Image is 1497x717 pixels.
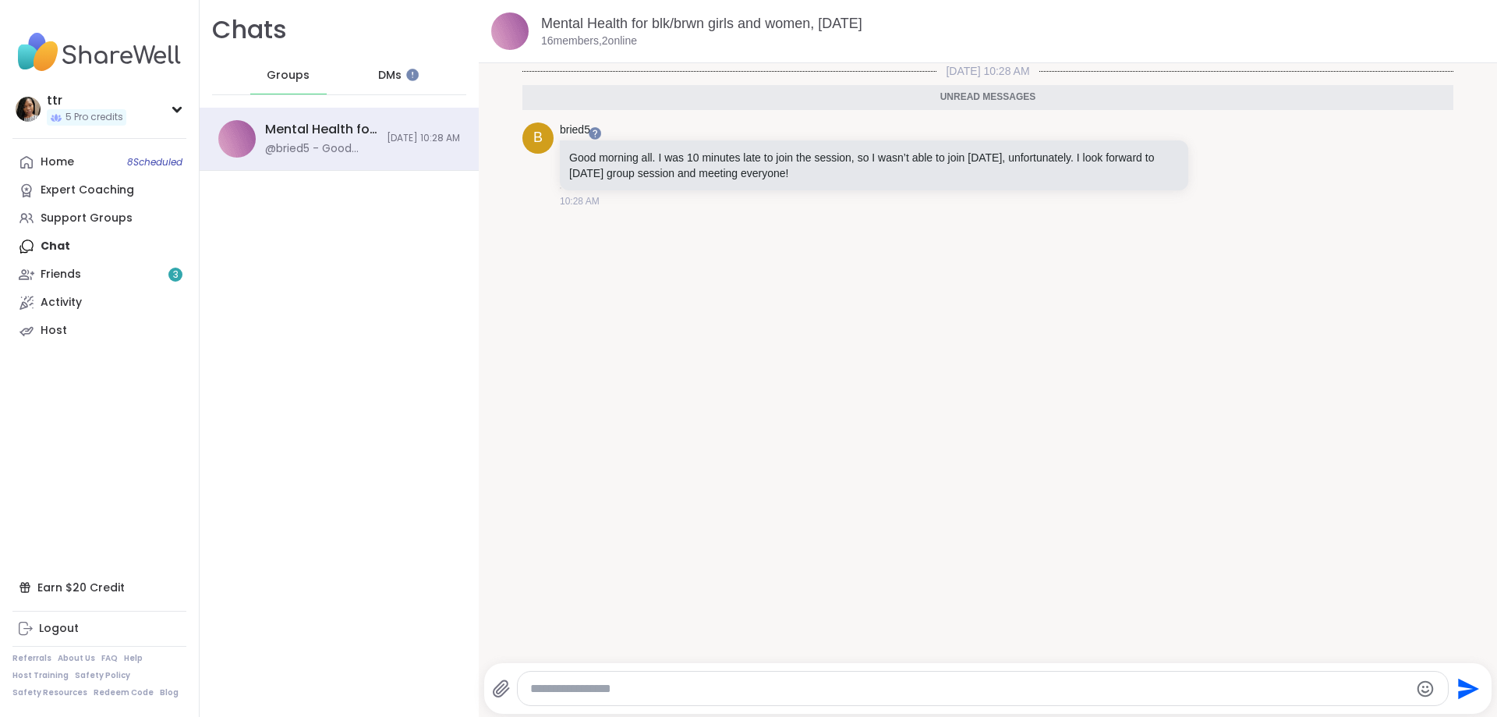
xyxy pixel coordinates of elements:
a: Activity [12,289,186,317]
span: [DATE] 10:28 AM [387,132,460,145]
a: Referrals [12,653,51,664]
span: DMs [378,68,402,83]
a: Blog [160,687,179,698]
div: ttr [47,92,126,109]
textarea: Type your message [530,681,1410,697]
div: Support Groups [41,211,133,226]
div: Friends [41,267,81,282]
a: Home8Scheduled [12,148,186,176]
a: Help [124,653,143,664]
p: 16 members, 2 online [541,34,637,49]
a: Logout [12,615,186,643]
a: FAQ [101,653,118,664]
span: 10:28 AM [560,194,600,208]
span: 3 [173,268,179,282]
a: Support Groups [12,204,186,232]
div: Activity [41,295,82,311]
img: ShareWell Nav Logo [12,25,186,80]
span: 5 Pro credits [65,111,123,124]
div: Home [41,154,74,170]
div: Earn $20 Credit [12,573,186,602]
p: Good morning all. I was 10 minutes late to join the session, so I wasn’t able to join [DATE], unf... [569,150,1179,181]
a: Friends3 [12,261,186,289]
a: Host [12,317,186,345]
a: Expert Coaching [12,176,186,204]
span: [DATE] 10:28 AM [936,63,1039,79]
a: Host Training [12,670,69,681]
div: Mental Health for blk/brwn girls and women, [DATE] [265,121,377,138]
button: Emoji picker [1416,680,1435,698]
div: Logout [39,621,79,637]
span: 8 Scheduled [127,156,182,169]
div: @bried5 - Good morning all. I was 10 minutes late to join the session, so I wasn’t able to join [... [265,141,377,157]
button: Send [1449,671,1484,706]
img: Mental Health for blk/brwn girls and women, Oct 13 [491,12,529,50]
div: Host [41,323,67,339]
div: Unread messages [522,85,1453,110]
span: Groups [267,68,310,83]
a: Safety Policy [75,670,130,681]
span: b [533,127,543,148]
iframe: Spotlight [589,127,601,140]
iframe: Spotlight [406,69,419,81]
a: Redeem Code [94,687,154,698]
div: Expert Coaching [41,183,134,198]
h1: Chats [212,12,287,48]
a: Safety Resources [12,687,87,698]
a: About Us [58,653,95,664]
img: ttr [16,97,41,122]
a: bried5 [560,122,590,138]
img: Mental Health for blk/brwn girls and women, Oct 13 [218,120,256,158]
a: Mental Health for blk/brwn girls and women, [DATE] [541,16,862,31]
